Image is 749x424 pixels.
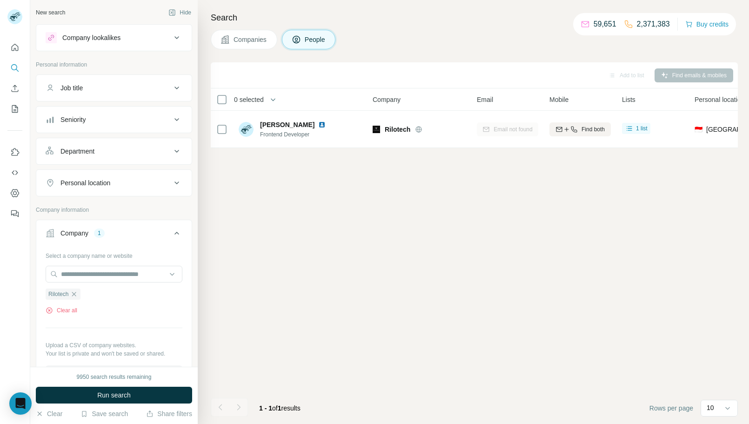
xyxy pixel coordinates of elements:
[259,404,301,412] span: results
[7,185,22,202] button: Dashboard
[36,8,65,17] div: New search
[36,140,192,162] button: Department
[7,164,22,181] button: Use Surfe API
[46,306,77,315] button: Clear all
[7,101,22,117] button: My lists
[477,95,493,104] span: Email
[46,350,182,358] p: Your list is private and won't be saved or shared.
[60,115,86,124] div: Seniority
[36,77,192,99] button: Job title
[36,61,192,69] p: Personal information
[272,404,278,412] span: of
[234,95,264,104] span: 0 selected
[211,11,738,24] h4: Search
[9,392,32,415] div: Open Intercom Messenger
[707,403,714,412] p: 10
[36,108,192,131] button: Seniority
[637,19,670,30] p: 2,371,383
[582,125,605,134] span: Find both
[7,144,22,161] button: Use Surfe on LinkedIn
[278,404,281,412] span: 1
[7,39,22,56] button: Quick start
[636,124,648,133] span: 1 list
[695,95,744,104] span: Personal location
[60,229,88,238] div: Company
[695,125,702,134] span: 🇮🇩
[36,172,192,194] button: Personal location
[36,206,192,214] p: Company information
[36,27,192,49] button: Company lookalikes
[594,19,616,30] p: 59,651
[649,404,693,413] span: Rows per page
[162,6,198,20] button: Hide
[549,95,568,104] span: Mobile
[48,290,68,298] span: Rilotech
[60,83,83,93] div: Job title
[146,409,192,418] button: Share filters
[260,130,329,139] span: Frontend Developer
[77,373,152,381] div: 9950 search results remaining
[685,18,729,31] button: Buy credits
[549,122,611,136] button: Find both
[385,125,410,134] span: Rilotech
[94,229,105,237] div: 1
[60,178,110,188] div: Personal location
[318,121,326,128] img: LinkedIn logo
[373,95,401,104] span: Company
[36,222,192,248] button: Company1
[7,80,22,97] button: Enrich CSV
[36,409,62,418] button: Clear
[97,390,131,400] span: Run search
[7,60,22,76] button: Search
[46,365,182,382] button: Upload a list of companies
[7,205,22,222] button: Feedback
[239,122,254,137] img: Avatar
[373,126,380,133] img: Logo of Rilotech
[260,120,314,129] span: [PERSON_NAME]
[46,341,182,350] p: Upload a CSV of company websites.
[36,387,192,404] button: Run search
[80,409,128,418] button: Save search
[305,35,326,44] span: People
[60,147,94,156] div: Department
[62,33,120,42] div: Company lookalikes
[234,35,267,44] span: Companies
[46,248,182,260] div: Select a company name or website
[259,404,272,412] span: 1 - 1
[622,95,635,104] span: Lists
